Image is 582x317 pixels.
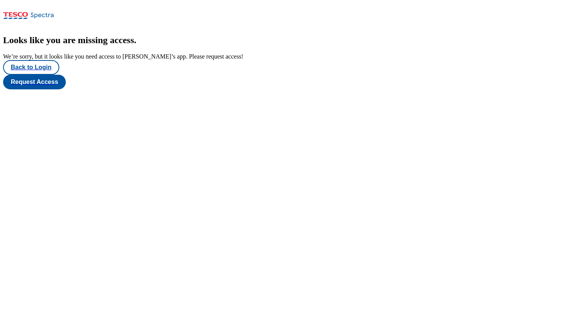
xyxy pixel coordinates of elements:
a: Request Access [3,75,579,89]
span: . [134,35,136,45]
button: Request Access [3,75,66,89]
button: Back to Login [3,60,59,75]
div: We’re sorry, but it looks like you need access to [PERSON_NAME]’s app. Please request access! [3,53,579,60]
h2: Looks like you are missing access [3,35,579,45]
a: Back to Login [3,60,579,75]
